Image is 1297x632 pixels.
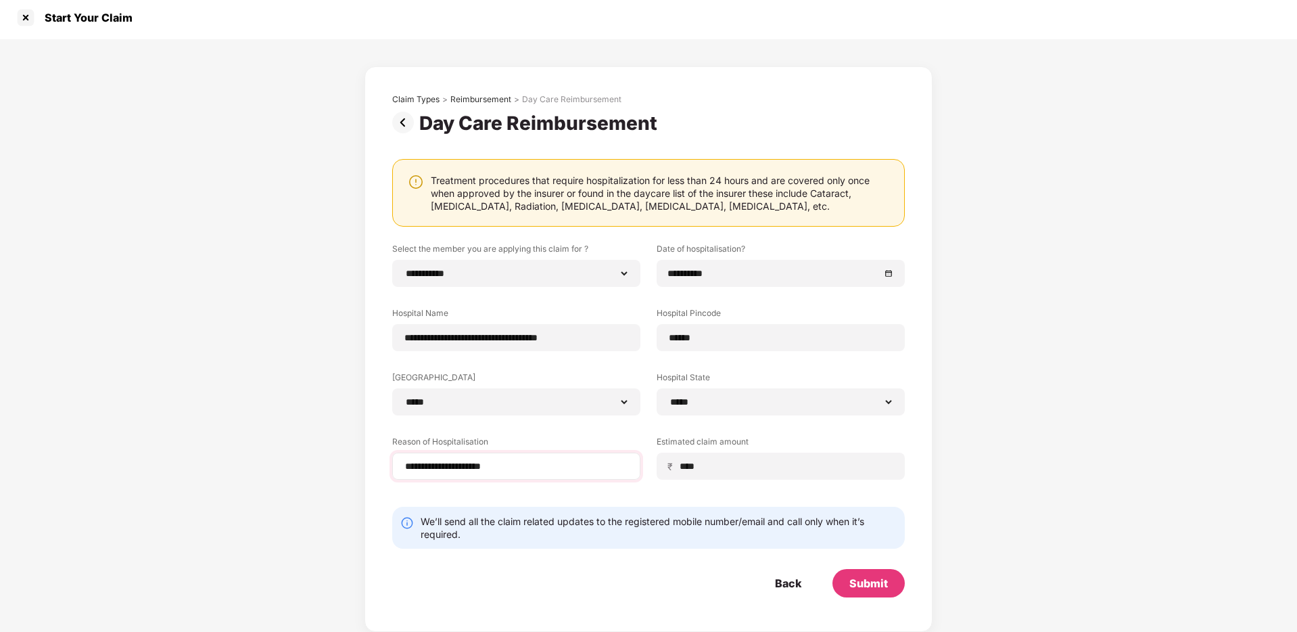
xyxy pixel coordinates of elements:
label: Select the member you are applying this claim for ? [392,243,640,260]
div: Reimbursement [450,94,511,105]
div: Claim Types [392,94,440,105]
span: ₹ [667,460,678,473]
label: Hospital Name [392,307,640,324]
label: Hospital State [657,371,905,388]
img: svg+xml;base64,PHN2ZyBpZD0iUHJldi0zMngzMiIgeG1sbnM9Imh0dHA6Ly93d3cudzMub3JnLzIwMDAvc3ZnIiB3aWR0aD... [392,112,419,133]
div: > [514,94,519,105]
div: Day Care Reimbursement [522,94,621,105]
div: Treatment procedures that require hospitalization for less than 24 hours and are covered only onc... [431,174,891,212]
label: Reason of Hospitalisation [392,436,640,453]
div: Submit [849,576,888,591]
div: Back [775,576,801,591]
div: > [442,94,448,105]
div: Day Care Reimbursement [419,112,663,135]
label: Estimated claim amount [657,436,905,453]
label: Hospital Pincode [657,307,905,324]
label: [GEOGRAPHIC_DATA] [392,371,640,388]
div: We’ll send all the claim related updates to the registered mobile number/email and call only when... [421,515,897,541]
img: svg+xml;base64,PHN2ZyBpZD0iSW5mby0yMHgyMCIgeG1sbnM9Imh0dHA6Ly93d3cudzMub3JnLzIwMDAvc3ZnIiB3aWR0aD... [400,516,414,530]
label: Date of hospitalisation? [657,243,905,260]
img: svg+xml;base64,PHN2ZyBpZD0iV2FybmluZ18tXzI0eDI0IiBkYXRhLW5hbWU9Ildhcm5pbmcgLSAyNHgyNCIgeG1sbnM9Im... [408,174,424,190]
div: Start Your Claim [37,11,133,24]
